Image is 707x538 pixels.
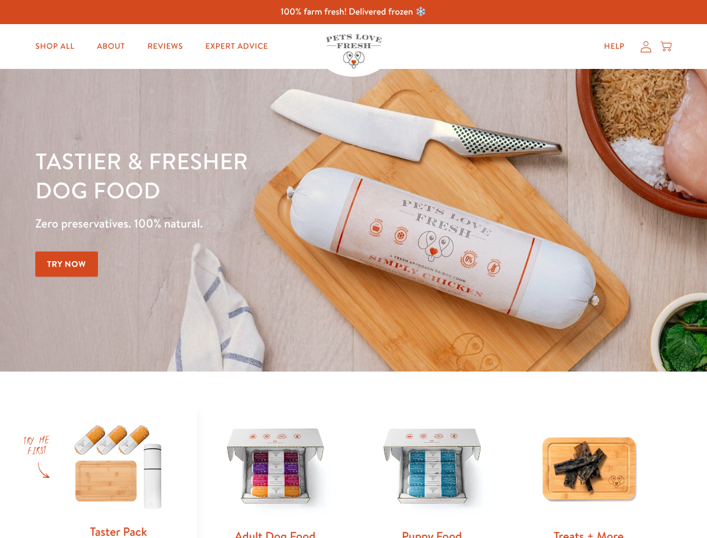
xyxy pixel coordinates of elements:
a: Expert Advice [196,35,277,58]
a: Shop All [26,35,83,58]
a: Reviews [138,35,191,58]
a: About [88,35,134,58]
h1: Tastier & fresher dog food [35,146,460,205]
p: Zero preservatives. 100% natural. [35,214,460,234]
img: Pets Love Fresh [326,34,382,68]
a: Help [595,35,634,58]
a: Try Now [35,252,98,277]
